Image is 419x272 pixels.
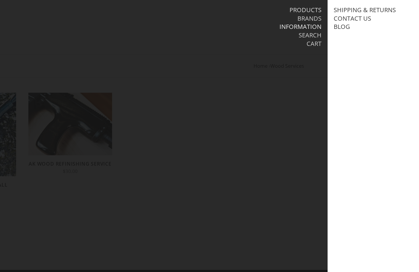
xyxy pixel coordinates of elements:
a: Shipping & Returns [334,6,396,14]
a: Cart [307,40,321,48]
a: Brands [297,15,321,22]
a: Products [289,6,321,14]
a: Information [279,23,321,31]
a: Search [299,31,321,39]
a: Contact Us [334,15,371,22]
a: Blog [334,23,350,31]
